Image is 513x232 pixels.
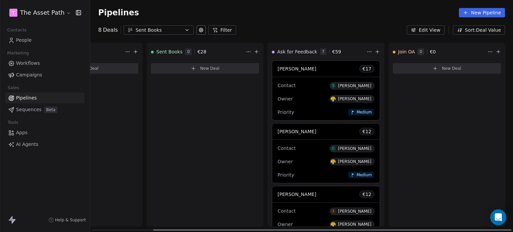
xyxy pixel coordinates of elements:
[272,43,365,60] div: Ask for Feedback7€59
[331,159,336,164] img: D
[5,127,84,138] a: Apps
[277,48,317,55] span: Ask for Feedback
[5,104,84,115] a: SequencesBeta
[98,8,139,17] span: Pipelines
[278,96,293,101] span: Owner
[332,146,334,151] div: C
[4,25,29,35] span: Contacts
[8,7,71,18] button: TThe Asset Path
[357,109,372,114] span: Medium
[197,48,206,55] span: € 28
[4,48,32,58] span: Marketing
[55,217,86,223] span: Help & Support
[185,48,192,55] span: 0
[5,69,84,80] a: Campaigns
[407,25,445,35] button: Edit View
[5,83,22,93] span: Sales
[442,66,461,71] span: New Deal
[332,48,341,55] span: € 59
[5,92,84,103] a: Pipelines
[103,26,118,34] span: Deals
[393,63,501,74] button: New Deal
[278,66,316,71] span: [PERSON_NAME]
[362,128,371,135] span: € 12
[278,159,293,164] span: Owner
[278,109,294,115] span: Priority
[490,209,506,225] div: Open Intercom Messenger
[16,71,42,78] span: Campaigns
[16,141,38,148] span: AI Agents
[278,208,296,214] span: Contact
[332,83,334,88] div: S
[320,48,327,55] span: 7
[357,172,372,177] span: Medium
[278,129,316,134] span: [PERSON_NAME]
[278,172,294,178] span: Priority
[362,65,371,72] span: € 17
[278,222,293,227] span: Owner
[200,66,219,71] span: New Deal
[417,48,424,55] span: 0
[362,191,371,198] span: € 12
[333,209,334,214] div: I
[338,159,371,164] div: [PERSON_NAME]
[16,60,40,67] span: Workflows
[16,94,37,101] span: Pipelines
[453,25,505,35] button: Sort: Deal Value
[338,209,371,214] div: [PERSON_NAME]
[151,43,244,60] div: Sent Books0€28
[156,48,182,55] span: Sent Books
[98,26,118,34] div: 8
[278,83,296,88] span: Contact
[16,129,28,136] span: Apps
[272,60,380,121] div: [PERSON_NAME]€17ContactS[PERSON_NAME]OwnerD[PERSON_NAME]PriorityMedium
[278,192,316,197] span: [PERSON_NAME]
[5,35,84,46] a: People
[151,63,259,74] button: New Deal
[393,43,486,60] div: Join OA0€0
[331,222,336,227] img: D
[278,146,296,151] span: Contact
[338,146,371,151] div: [PERSON_NAME]
[208,25,236,35] button: Filter
[5,58,84,69] a: Workflows
[16,37,32,44] span: People
[338,222,371,227] div: [PERSON_NAME]
[136,27,182,34] div: Sent Books
[44,106,57,113] span: Beta
[338,96,371,101] div: [PERSON_NAME]
[48,217,86,223] a: Help & Support
[12,9,15,16] span: T
[331,96,336,101] img: D
[430,48,436,55] span: € 0
[5,118,21,128] span: Tools
[459,8,505,17] button: New Pipeline
[20,8,64,17] span: The Asset Path
[16,106,41,113] span: Sequences
[398,48,415,55] span: Join OA
[272,123,380,183] div: [PERSON_NAME]€12ContactC[PERSON_NAME]OwnerD[PERSON_NAME]PriorityMedium
[5,139,84,150] a: AI Agents
[338,83,371,88] div: [PERSON_NAME]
